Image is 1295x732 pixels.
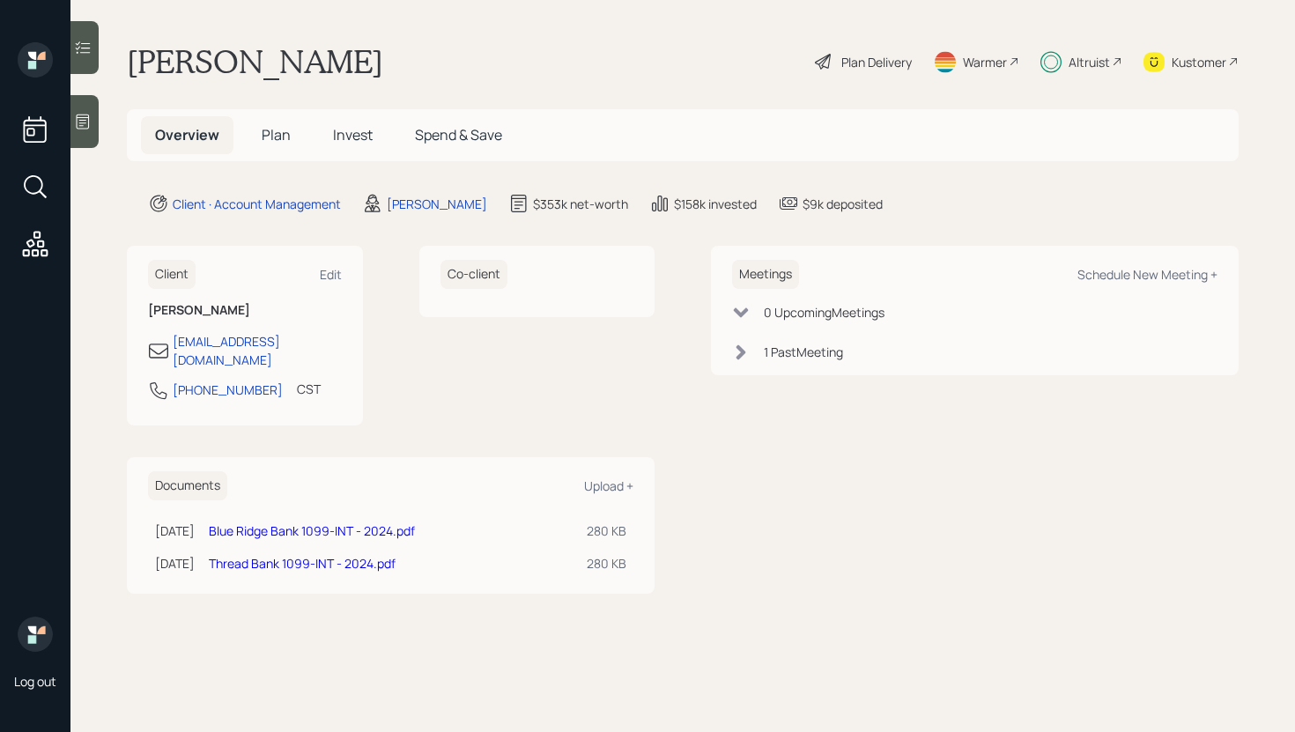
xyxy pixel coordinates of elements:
[1069,53,1110,71] div: Altruist
[440,260,507,289] h6: Co-client
[155,125,219,144] span: Overview
[1077,266,1217,283] div: Schedule New Meeting +
[584,477,633,494] div: Upload +
[127,42,383,81] h1: [PERSON_NAME]
[320,266,342,283] div: Edit
[173,195,341,213] div: Client · Account Management
[587,554,626,573] div: 280 KB
[1172,53,1226,71] div: Kustomer
[14,673,56,690] div: Log out
[148,303,342,318] h6: [PERSON_NAME]
[587,521,626,540] div: 280 KB
[415,125,502,144] span: Spend & Save
[297,380,321,398] div: CST
[533,195,628,213] div: $353k net-worth
[209,555,396,572] a: Thread Bank 1099-INT - 2024.pdf
[173,332,342,369] div: [EMAIL_ADDRESS][DOMAIN_NAME]
[155,521,195,540] div: [DATE]
[732,260,799,289] h6: Meetings
[764,343,843,361] div: 1 Past Meeting
[148,471,227,500] h6: Documents
[173,381,283,399] div: [PHONE_NUMBER]
[803,195,883,213] div: $9k deposited
[333,125,373,144] span: Invest
[764,303,884,322] div: 0 Upcoming Meeting s
[262,125,291,144] span: Plan
[155,554,195,573] div: [DATE]
[387,195,487,213] div: [PERSON_NAME]
[674,195,757,213] div: $158k invested
[148,260,196,289] h6: Client
[209,522,415,539] a: Blue Ridge Bank 1099-INT - 2024.pdf
[18,617,53,652] img: retirable_logo.png
[841,53,912,71] div: Plan Delivery
[963,53,1007,71] div: Warmer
